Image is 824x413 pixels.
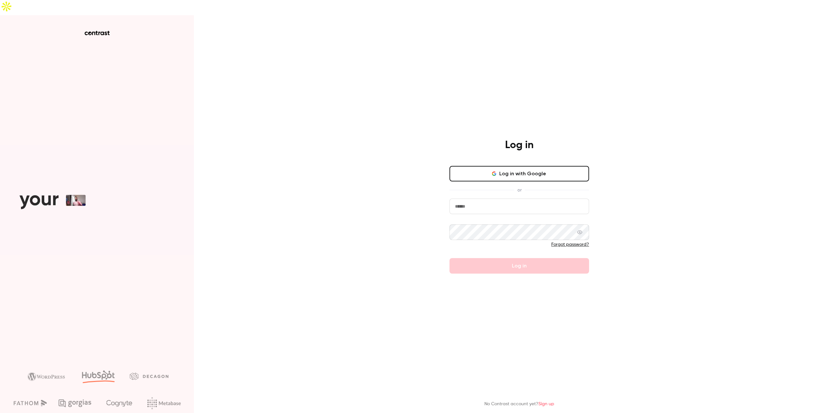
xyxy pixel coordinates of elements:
button: Log in with Google [449,166,589,181]
h4: Log in [505,139,533,152]
span: or [514,187,525,193]
p: No Contrast account yet? [484,401,554,408]
a: Sign up [538,402,554,406]
img: decagon [130,373,168,380]
a: Forgot password? [551,242,589,247]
